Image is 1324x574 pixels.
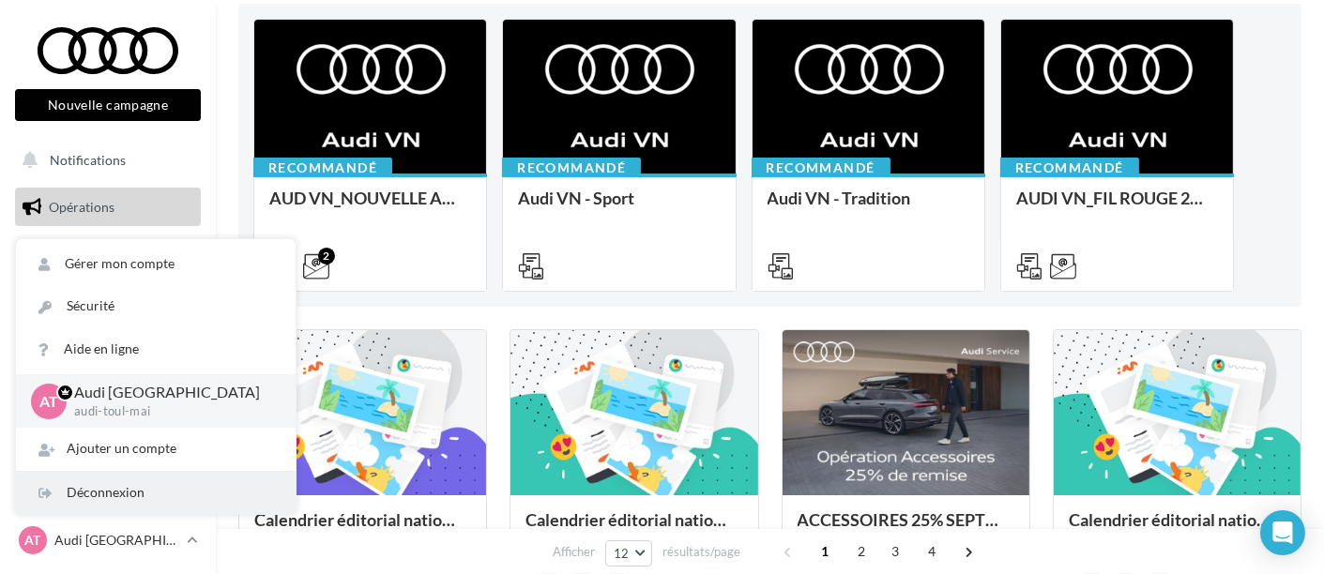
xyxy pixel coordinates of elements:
[50,152,126,168] span: Notifications
[39,390,58,412] span: AT
[1016,189,1218,226] div: AUDI VN_FIL ROUGE 2025 - A1, Q2, Q3, Q5 et Q4 e-tron
[525,510,742,548] div: Calendrier éditorial national : du 02.09 au 15.09
[74,382,266,403] p: Audi [GEOGRAPHIC_DATA]
[662,543,740,561] span: résultats/page
[15,522,201,558] a: AT Audi [GEOGRAPHIC_DATA]
[11,188,205,227] a: Opérations
[846,536,876,566] span: 2
[768,189,969,226] div: Audi VN - Tradition
[16,243,296,285] a: Gérer mon compte
[880,536,910,566] span: 3
[15,89,201,121] button: Nouvelle campagne
[810,536,840,566] span: 1
[16,472,296,514] div: Déconnexion
[16,285,296,327] a: Sécurité
[253,158,392,178] div: Recommandé
[254,510,471,548] div: Calendrier éditorial national : semaine du 08.09 au 14.09
[318,248,335,264] div: 2
[1260,510,1305,555] div: Open Intercom Messenger
[798,510,1014,548] div: ACCESSOIRES 25% SEPTEMBRE - AUDI SERVICE
[11,141,197,180] button: Notifications
[502,158,641,178] div: Recommandé
[11,329,205,369] a: Campagnes
[269,189,471,226] div: AUD VN_NOUVELLE A6 e-tron
[1069,510,1286,548] div: Calendrier éditorial national : du 02.09 au 09.09
[605,540,653,566] button: 12
[11,282,205,322] a: Visibilité en ligne
[74,403,266,420] p: audi-toul-mai
[553,543,595,561] span: Afficher
[518,189,720,226] div: Audi VN - Sport
[49,199,114,215] span: Opérations
[614,546,630,561] span: 12
[25,531,41,550] span: AT
[11,234,205,274] a: Boîte de réception6
[16,328,296,370] a: Aide en ligne
[16,428,296,470] div: Ajouter un compte
[917,536,947,566] span: 4
[11,375,205,415] a: Médiathèque
[54,531,179,550] p: Audi [GEOGRAPHIC_DATA]
[1000,158,1139,178] div: Recommandé
[11,422,205,477] a: PLV et print personnalisable
[752,158,890,178] div: Recommandé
